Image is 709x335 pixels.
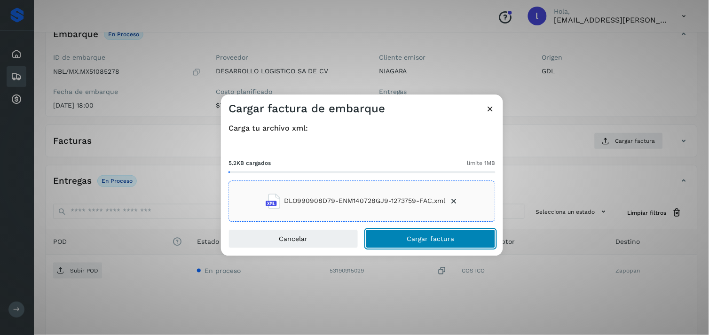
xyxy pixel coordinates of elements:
[279,235,308,242] span: Cancelar
[366,229,496,248] button: Cargar factura
[228,124,496,132] h4: Carga tu archivo xml:
[228,102,385,116] h3: Cargar factura de embarque
[407,235,455,242] span: Cargar factura
[284,196,446,206] span: DLO990908D79-ENM140728GJ9-1273759-FAC.xml
[228,229,358,248] button: Cancelar
[228,159,271,167] span: 5.2KB cargados
[467,159,496,167] span: límite 1MB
